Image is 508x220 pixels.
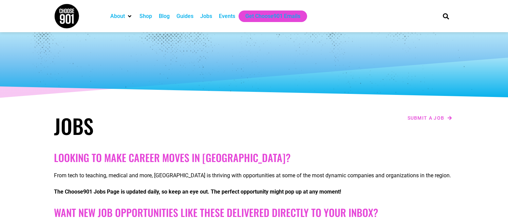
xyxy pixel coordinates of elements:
a: Shop [139,12,152,20]
nav: Main nav [107,11,431,22]
a: Guides [176,12,193,20]
a: Events [219,12,235,20]
a: Jobs [200,12,212,20]
a: About [110,12,125,20]
strong: The Choose901 Jobs Page is updated daily, so keep an eye out. The perfect opportunity might pop u... [54,188,341,195]
a: Blog [159,12,170,20]
h2: Want New Job Opportunities like these Delivered Directly to your Inbox? [54,206,454,219]
div: About [107,11,136,22]
p: From tech to teaching, medical and more, [GEOGRAPHIC_DATA] is thriving with opportunities at some... [54,172,454,180]
a: Submit a job [406,114,454,122]
a: Get Choose901 Emails [245,12,300,20]
div: Search [440,11,452,22]
h1: Jobs [54,114,251,138]
h2: Looking to make career moves in [GEOGRAPHIC_DATA]? [54,152,454,164]
span: Submit a job [408,116,445,120]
